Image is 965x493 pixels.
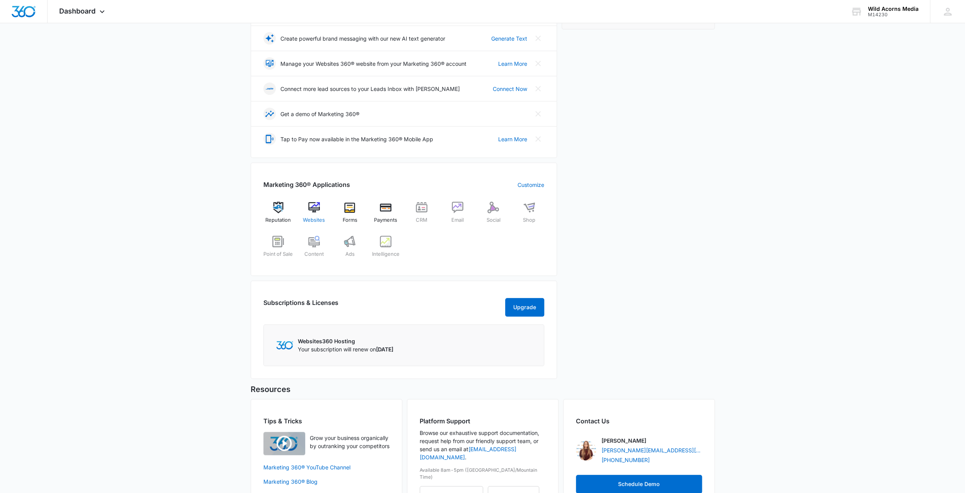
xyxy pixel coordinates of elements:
[298,337,393,345] p: Websites360 Hosting
[304,250,324,258] span: Content
[303,216,325,224] span: Websites
[493,85,527,93] a: Connect Now
[265,216,291,224] span: Reputation
[498,60,527,68] a: Learn More
[491,34,527,43] a: Generate Text
[263,236,293,264] a: Point of Sale
[442,202,472,229] a: Email
[420,429,546,461] p: Browse our exhaustive support documentation, request help from our friendly support team, or send...
[451,216,464,224] span: Email
[299,202,329,229] a: Websites
[372,250,400,258] span: Intelligence
[335,236,365,264] a: Ads
[576,440,596,460] img: emilee egan
[299,236,329,264] a: Content
[576,416,702,426] h2: Contact Us
[263,298,338,313] h2: Subscriptions & Licenses
[514,202,544,229] a: Shop
[532,133,544,145] button: Close
[868,6,919,12] div: account name
[280,85,460,93] p: Connect more lead sources to your Leads Inbox with [PERSON_NAME]
[498,135,527,143] a: Learn More
[532,32,544,45] button: Close
[532,82,544,95] button: Close
[310,434,389,450] p: Grow your business organically by outranking your competitors
[374,216,397,224] span: Payments
[59,7,96,15] span: Dashboard
[280,34,445,43] p: Create powerful brand messaging with our new AI text generator
[263,250,293,258] span: Point of Sale
[298,345,393,353] p: Your subscription will renew on
[263,432,305,455] img: Quick Overview Video
[601,456,650,464] a: [PHONE_NUMBER]
[251,383,715,395] h5: Resources
[532,57,544,70] button: Close
[280,135,433,143] p: Tap to Pay now available in the Marketing 360® Mobile App
[345,250,354,258] span: Ads
[263,180,350,189] h2: Marketing 360® Applications
[263,463,389,471] a: Marketing 360® YouTube Channel
[420,416,546,426] h2: Platform Support
[486,216,500,224] span: Social
[280,110,359,118] p: Get a demo of Marketing 360®
[523,216,535,224] span: Shop
[420,467,546,481] p: Available 8am-5pm ([GEOGRAPHIC_DATA]/Mountain Time)
[518,181,544,189] a: Customize
[371,202,401,229] a: Payments
[416,216,427,224] span: CRM
[371,236,401,264] a: Intelligence
[601,437,646,445] p: [PERSON_NAME]
[376,346,393,353] span: [DATE]
[478,202,508,229] a: Social
[280,60,466,68] p: Manage your Websites 360® website from your Marketing 360® account
[263,478,389,486] a: Marketing 360® Blog
[601,446,702,454] a: [PERSON_NAME][EMAIL_ADDRESS][PERSON_NAME][DOMAIN_NAME]
[263,416,389,426] h2: Tips & Tricks
[505,298,544,317] button: Upgrade
[263,202,293,229] a: Reputation
[276,341,293,349] img: Marketing 360 Logo
[868,12,919,17] div: account id
[407,202,437,229] a: CRM
[532,108,544,120] button: Close
[335,202,365,229] a: Forms
[342,216,357,224] span: Forms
